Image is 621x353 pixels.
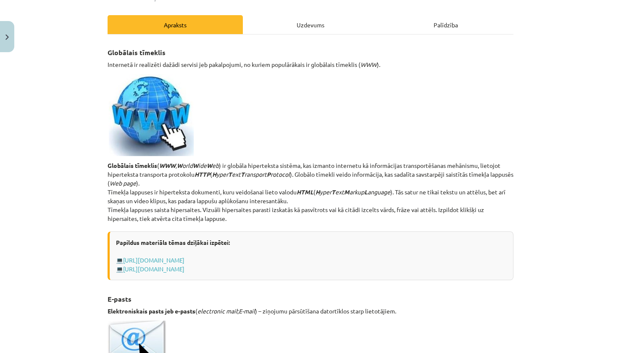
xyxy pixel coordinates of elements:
p: ( ) ir globāla hiperteksta sistēma, kas izmanto internetu kā informācijas transportēšanas mehānis... [108,161,513,223]
strong: Elektroniskais pasts jeb e-pasts [108,307,195,315]
em: E-mail [239,307,255,315]
em: yper ext ransport rotocol [212,170,290,178]
div: Uzdevums [243,15,378,34]
strong: Globālais tīmeklis [108,162,157,169]
strong: E-pasts [108,295,132,303]
em: electronic mail [197,307,237,315]
div: Palīdzība [378,15,513,34]
a: [URL][DOMAIN_NAME] [123,256,184,264]
strong: P [267,170,271,178]
strong: H [316,188,320,196]
strong: W [207,162,212,169]
strong: Globālais tīmeklis [108,48,166,57]
strong: L [364,188,368,196]
a: [URL][DOMAIN_NAME] [123,265,184,273]
img: icon-close-lesson-0947bae3869378f0d4975bcd49f059093ad1ed9edebbc8119c70593378902aed.svg [5,35,9,40]
em: , orld ide eb [159,162,219,169]
strong: WWW [159,162,176,169]
strong: W [193,162,198,169]
strong: T [241,170,245,178]
p: Internetā ir realizēti dažādi servisi jeb pakalpojumi, no kuriem populārākais ir globālais tīmekl... [108,60,513,69]
em: HTTP [195,170,210,178]
em: yper ext arkup anguage [316,188,390,196]
strong: M [344,188,350,196]
div: Apraksts [108,15,243,34]
em: WWW [360,61,377,68]
strong: T [228,170,232,178]
strong: Papildus materiāls tēmas dziļākai izpētei: [116,239,230,246]
strong: T [332,188,335,196]
em: HTML [297,188,313,196]
div: 💻 💻 [108,231,513,280]
strong: H [212,170,216,178]
p: ( ; ) – ziņojumu pārsūtīšana datortīklos starp lietotājiem. [108,307,513,316]
strong: W [177,162,182,169]
em: Web page [110,179,136,187]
